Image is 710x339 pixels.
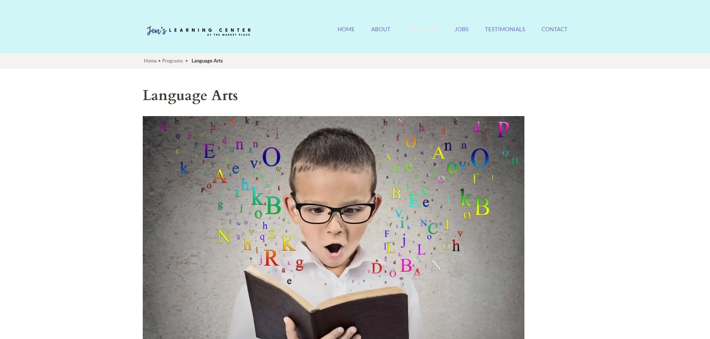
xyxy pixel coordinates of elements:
[407,26,438,42] a: Programs
[338,26,355,42] a: Home
[144,58,157,64] a: Home
[371,26,391,42] a: About
[143,85,556,106] h1: Language Arts
[542,26,568,42] a: Contact
[185,58,188,64] span: >
[455,26,468,42] a: Jobs
[485,26,525,42] a: Testimonials
[158,58,161,64] span: >
[162,58,183,64] a: Programs
[143,20,255,42] img: Jen's Learning Center Logo Transparent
